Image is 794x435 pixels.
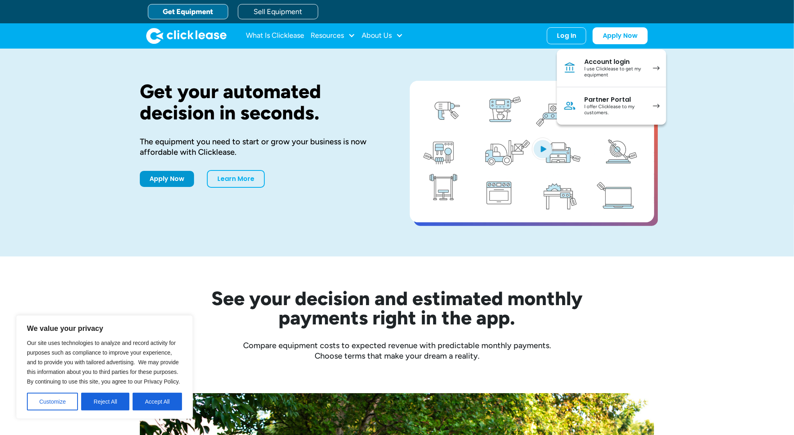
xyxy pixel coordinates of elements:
[584,96,645,104] div: Partner Portal
[172,289,622,327] h2: See your decision and estimated monthly payments right in the app.
[140,136,384,157] div: The equipment you need to start or grow your business is now affordable with Clicklease.
[557,87,666,125] a: Partner PortalI offer Clicklease to my customers.
[146,28,227,44] a: home
[563,99,576,112] img: Person icon
[148,4,228,19] a: Get Equipment
[557,49,666,87] a: Account loginI use Clicklease to get my equipment
[27,340,180,385] span: Our site uses technologies to analyze and record activity for purposes such as compliance to impr...
[584,58,645,66] div: Account login
[653,66,660,70] img: arrow
[557,49,666,125] nav: Log In
[133,393,182,410] button: Accept All
[140,340,654,361] div: Compare equipment costs to expected revenue with predictable monthly payments. Choose terms that ...
[532,137,554,160] img: Blue play button logo on a light blue circular background
[146,28,227,44] img: Clicklease logo
[140,81,384,123] h1: Get your automated decision in seconds.
[246,28,304,44] a: What Is Clicklease
[140,171,194,187] a: Apply Now
[557,32,576,40] div: Log In
[584,66,645,78] div: I use Clicklease to get my equipment
[563,62,576,74] img: Bank icon
[207,170,265,188] a: Learn More
[238,4,318,19] a: Sell Equipment
[311,28,355,44] div: Resources
[584,104,645,116] div: I offer Clicklease to my customers.
[81,393,129,410] button: Reject All
[362,28,403,44] div: About Us
[16,315,193,419] div: We value your privacy
[593,27,648,44] a: Apply Now
[27,324,182,333] p: We value your privacy
[653,104,660,108] img: arrow
[410,81,654,222] a: open lightbox
[27,393,78,410] button: Customize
